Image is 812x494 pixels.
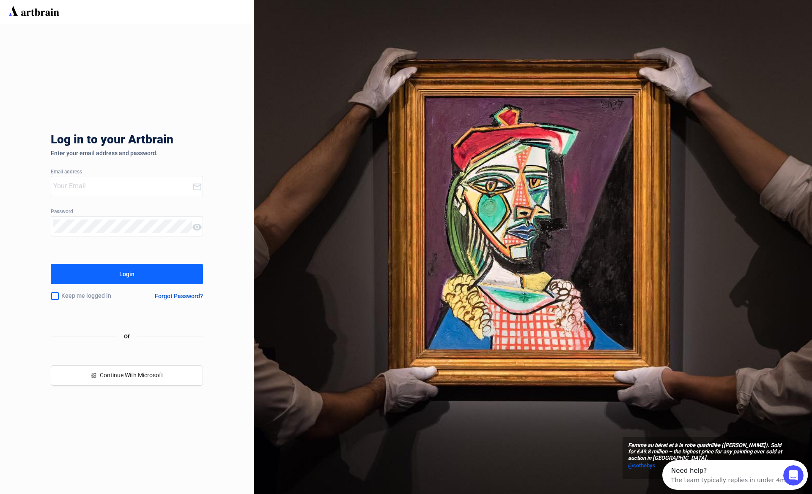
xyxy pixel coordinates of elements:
[91,373,96,379] span: windows
[51,133,304,150] div: Log in to your Artbrain
[9,14,123,23] div: The team typically replies in under 4m
[51,169,203,175] div: Email address
[155,293,203,299] div: Forgot Password?
[628,442,782,461] span: Femme au béret et à la robe quadrillée ([PERSON_NAME]). Sold for £49.8 million – the highest pric...
[119,267,134,281] div: Login
[51,264,203,284] button: Login
[100,372,163,379] span: Continue With Microsoft
[51,287,134,305] div: Keep me logged in
[9,7,123,14] div: Need help?
[51,365,203,386] button: windowsContinue With Microsoft
[51,150,203,156] div: Enter your email address and password.
[662,460,808,490] iframe: Intercom live chat discovery launcher
[628,462,656,469] span: @sothebys
[117,331,137,341] span: or
[53,179,192,193] input: Your Email
[51,209,203,215] div: Password
[783,465,804,486] iframe: Intercom live chat
[3,3,148,27] div: Open Intercom Messenger
[628,461,782,470] a: @sothebys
